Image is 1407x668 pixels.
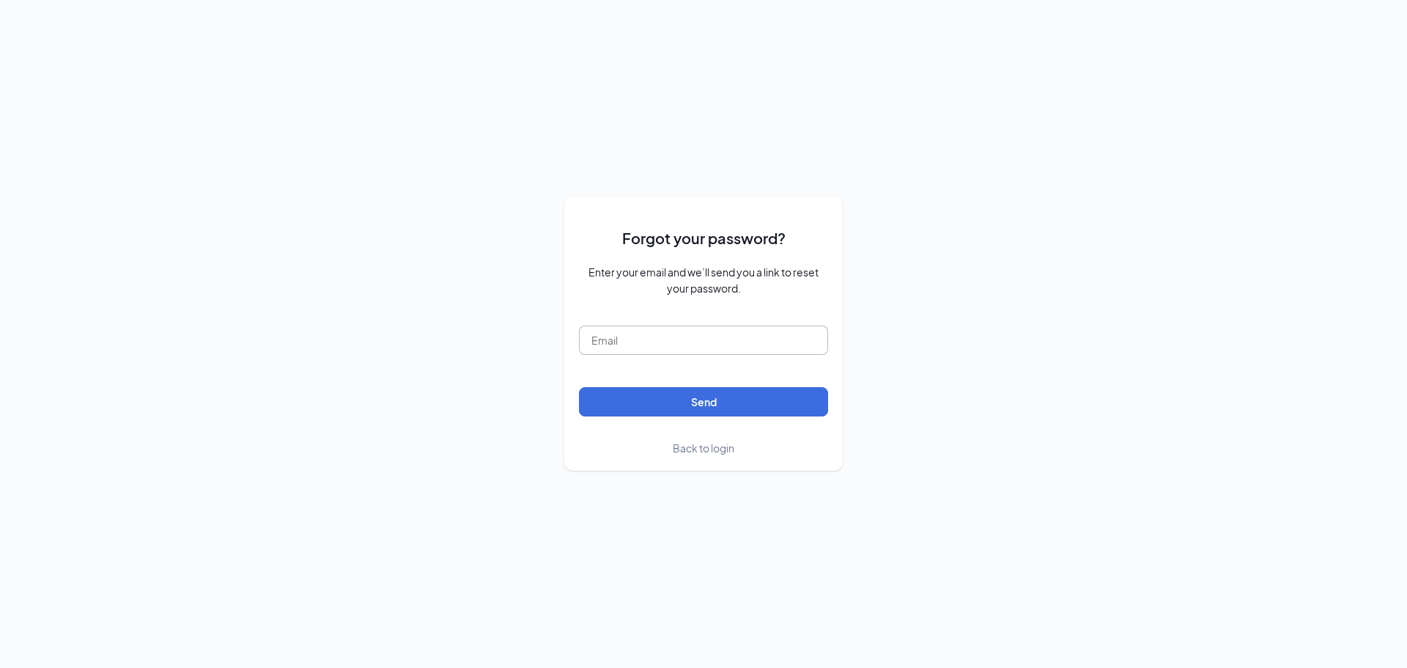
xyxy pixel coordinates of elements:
input: Email [579,326,828,355]
span: Enter your email and we’ll send you a link to reset your password. [579,264,828,296]
span: Forgot your password? [622,227,786,249]
a: Back to login [673,440,734,456]
button: Send [579,387,828,416]
span: Back to login [673,441,734,455]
